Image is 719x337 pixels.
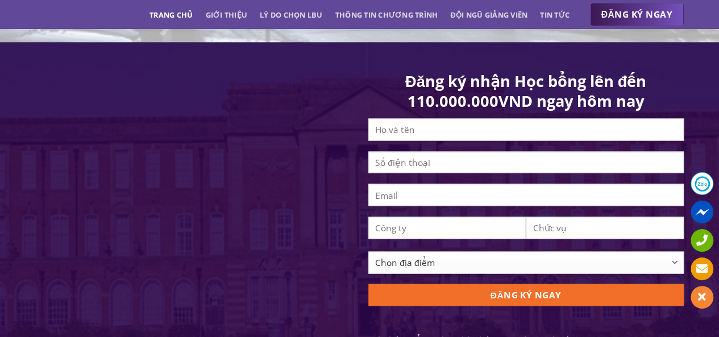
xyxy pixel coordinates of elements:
[368,217,526,239] input: Công ty
[526,217,684,239] input: Chức vụ
[368,184,684,206] input: Email
[368,152,684,174] input: Số điện thoại
[368,284,684,306] input: ĐĂNG KÝ NGAY
[260,5,323,25] a: Lý do chọn LBU
[590,3,684,26] a: ĐĂNG KÝ NGAY
[368,71,684,111] h1: Đăng ký nhận Học bổng lên đến 110.000.000VND ngay hôm nay
[601,7,672,22] span: ĐĂNG KÝ NGAY
[368,119,684,141] input: Họ và tên
[36,120,351,310] iframe: Thạc sĩ Quản trị kinh doanh Quốc tế - Leeds Beckett MBA từ ĐH FPT & ĐH Leeds Beckett (UK)
[205,5,247,25] a: Giới thiệu
[335,5,438,25] a: Thông tin chương trình
[149,5,193,25] a: Trang chủ
[540,5,570,25] a: Tin tức
[450,5,527,25] a: Đội ngũ giảng viên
